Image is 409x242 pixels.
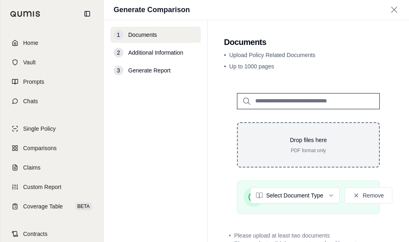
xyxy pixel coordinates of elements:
[128,31,157,39] span: Documents
[23,78,44,86] span: Prompts
[5,159,99,176] a: Claims
[23,39,38,47] span: Home
[128,66,170,74] span: Generate Report
[224,36,393,48] h2: Documents
[10,11,41,17] img: Qumis Logo
[23,183,61,191] span: Custom Report
[23,58,36,66] span: Vault
[114,4,190,15] h1: Generate Comparison
[5,139,99,157] a: Comparisons
[81,7,94,20] button: Collapse sidebar
[5,197,99,215] a: Coverage TableBETA
[128,49,183,57] span: Additional Information
[229,231,231,240] span: •
[23,202,63,210] span: Coverage Table
[5,120,99,138] a: Single Policy
[23,144,56,152] span: Comparisons
[23,230,47,238] span: Contracts
[224,63,226,70] span: •
[114,30,123,40] div: 1
[23,163,41,172] span: Claims
[251,136,366,144] p: Drop files here
[23,125,56,133] span: Single Policy
[229,63,274,70] span: Up to 1000 pages
[5,53,99,71] a: Vault
[5,73,99,91] a: Prompts
[23,97,38,105] span: Chats
[234,231,330,240] span: Please upload at least two documents
[344,187,392,204] button: Remove
[75,202,92,210] span: BETA
[5,34,99,52] a: Home
[251,147,366,154] p: PDF format only
[224,52,226,58] span: •
[114,66,123,75] div: 3
[5,178,99,196] a: Custom Report
[229,52,315,58] span: Upload Policy Related Documents
[5,92,99,110] a: Chats
[114,48,123,57] div: 2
